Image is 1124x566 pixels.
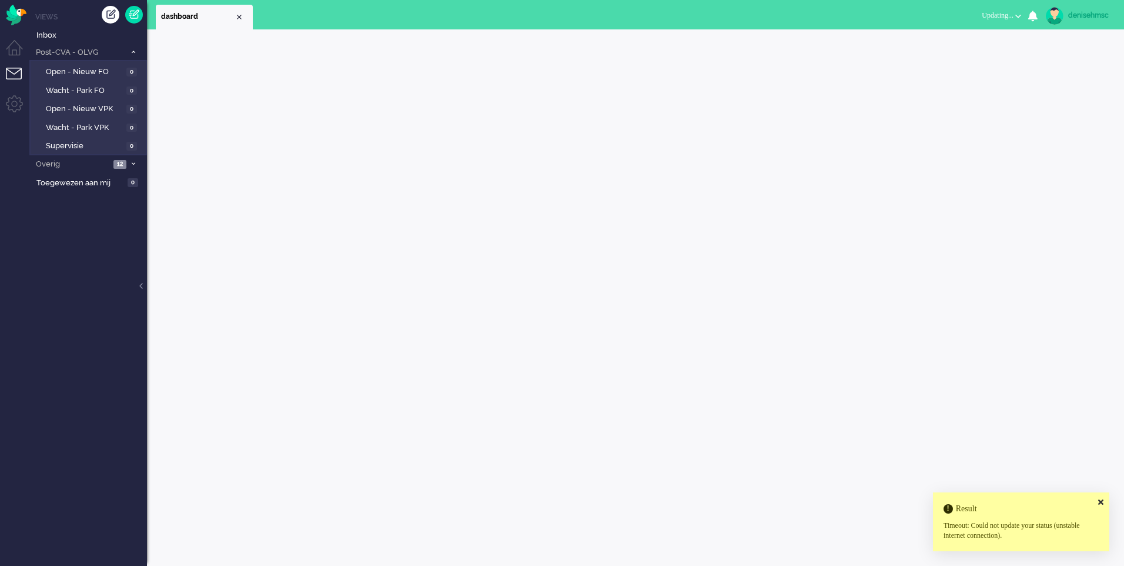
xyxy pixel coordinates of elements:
div: Close tab [235,12,244,22]
span: 0 [126,86,137,95]
span: 0 [128,178,138,187]
img: flow_omnibird.svg [6,5,26,25]
span: 12 [113,160,126,169]
span: Toegewezen aan mij [36,178,124,189]
div: Timeout: Could not update your status (unstable internet connection). [944,521,1099,541]
a: Quick Ticket [125,6,143,24]
span: Open - Nieuw VPK [46,104,123,115]
a: Supervisie 0 [34,139,146,152]
a: Inbox [34,28,147,41]
div: denisehmsc [1068,9,1112,21]
button: Updating... [975,7,1028,24]
div: Creëer ticket [102,6,119,24]
a: Omnidesk [6,8,26,16]
a: Toegewezen aan mij 0 [34,176,147,189]
span: Post-CVA - OLVG [34,47,125,58]
span: dashboard [161,12,235,22]
span: Overig [34,159,110,170]
span: Updating... [982,11,1013,19]
li: Dashboard menu [6,40,32,66]
span: 0 [126,142,137,151]
li: Views [35,12,147,22]
img: avatar [1046,7,1063,25]
span: Wacht - Park FO [46,85,123,96]
a: denisehmsc [1043,7,1112,25]
span: Open - Nieuw FO [46,66,123,78]
a: Wacht - Park FO 0 [34,84,146,96]
span: 0 [126,68,137,76]
span: Inbox [36,30,147,41]
span: 0 [126,105,137,114]
a: Wacht - Park VPK 0 [34,121,146,134]
span: Wacht - Park VPK [46,122,123,134]
li: Tickets menu [6,68,32,94]
span: 0 [126,124,137,132]
a: Open - Nieuw VPK 0 [34,102,146,115]
h4: Result [944,504,1099,513]
span: Supervisie [46,141,123,152]
li: Updating... [975,4,1028,29]
li: Dashboard [156,5,253,29]
a: Open - Nieuw FO 0 [34,65,146,78]
li: Admin menu [6,95,32,122]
